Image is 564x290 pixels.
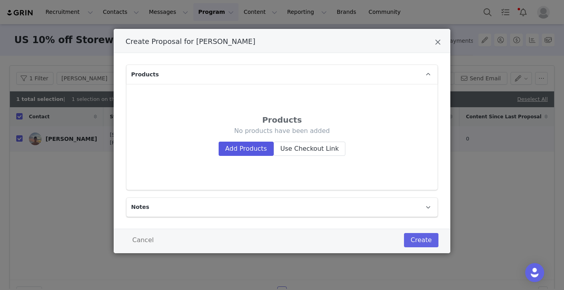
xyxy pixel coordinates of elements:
div: Create Proposal for Henry Mouw [114,29,450,253]
div: Products [149,114,415,126]
span: Create Proposal for [PERSON_NAME] [126,37,255,45]
button: Close [435,38,441,48]
button: Add Products [219,142,274,156]
p: No products have been added [149,127,415,135]
button: Create [404,233,438,247]
span: Products [131,70,159,79]
button: Use Checkout Link [274,142,346,156]
span: Notes [131,203,149,211]
div: Open Intercom Messenger [525,263,544,282]
button: Cancel [126,233,160,247]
